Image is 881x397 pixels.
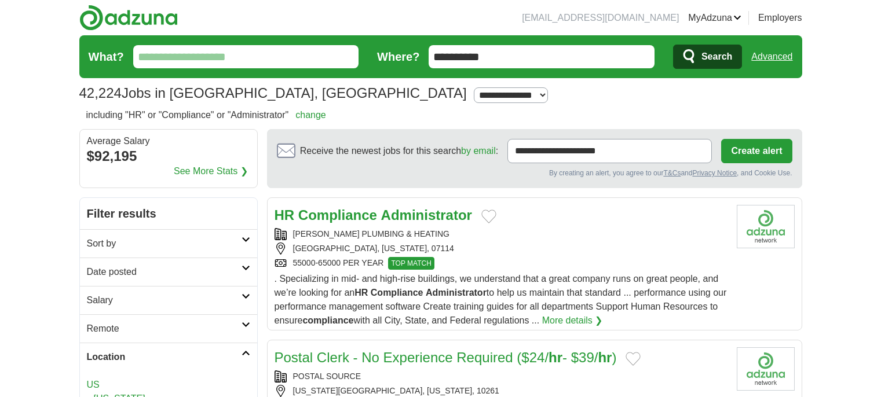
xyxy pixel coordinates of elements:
strong: Compliance [298,207,377,223]
h2: Remote [87,322,242,336]
span: . Specializing in mid- and high-rise buildings, we understand that a great company runs on great ... [275,274,727,325]
h2: Filter results [80,198,257,229]
img: Adzuna logo [79,5,178,31]
h2: Location [87,350,242,364]
img: Company logo [737,205,795,248]
strong: HR [275,207,295,223]
div: [GEOGRAPHIC_DATA], [US_STATE], 07114 [275,242,728,255]
div: POSTAL SOURCE [275,370,728,383]
strong: hr [549,350,562,365]
a: Employers [758,11,802,25]
h2: Date posted [87,265,242,279]
a: Salary [80,286,257,314]
a: Privacy Notice [692,169,737,177]
strong: compliance [302,315,353,325]
span: 42,224 [79,83,122,104]
strong: Compliance [371,288,423,297]
label: What? [89,48,124,65]
h2: including "HR" or "Compliance" or "Administrator" [86,108,326,122]
a: Advanced [751,45,792,68]
a: Date posted [80,258,257,286]
button: Create alert [721,139,792,163]
a: More details ❯ [542,314,603,328]
h2: Salary [87,293,242,307]
label: Where? [377,48,419,65]
div: By creating an alert, you agree to our and , and Cookie Use. [277,168,792,178]
div: Average Salary [87,137,250,146]
a: See More Stats ❯ [174,164,248,178]
a: T&Cs [663,169,681,177]
span: Receive the newest jobs for this search : [300,144,498,158]
a: by email [461,146,496,156]
button: Add to favorite jobs [626,352,641,366]
div: [PERSON_NAME] PLUMBING & HEATING [275,228,728,240]
strong: HR [354,288,368,297]
a: Postal Clerk - No Experience Required ($24/hr- $39/hr) [275,350,617,365]
a: Remote [80,314,257,343]
img: Company logo [737,347,795,391]
div: 55000-65000 PER YEAR [275,257,728,270]
a: change [295,110,326,120]
button: Add to favorite jobs [481,209,496,223]
span: TOP MATCH [388,257,434,270]
div: $92,195 [87,146,250,167]
div: [US_STATE][GEOGRAPHIC_DATA], [US_STATE], 10261 [275,385,728,397]
a: Location [80,343,257,371]
a: MyAdzuna [688,11,741,25]
button: Search [673,45,742,69]
a: HR Compliance Administrator [275,207,472,223]
span: Search [701,45,732,68]
li: [EMAIL_ADDRESS][DOMAIN_NAME] [522,11,679,25]
a: Sort by [80,229,257,258]
strong: Administrator [426,288,487,297]
a: US [87,380,100,389]
strong: hr [598,350,612,365]
h2: Sort by [87,237,242,251]
h1: Jobs in [GEOGRAPHIC_DATA], [GEOGRAPHIC_DATA] [79,85,467,101]
strong: Administrator [381,207,472,223]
